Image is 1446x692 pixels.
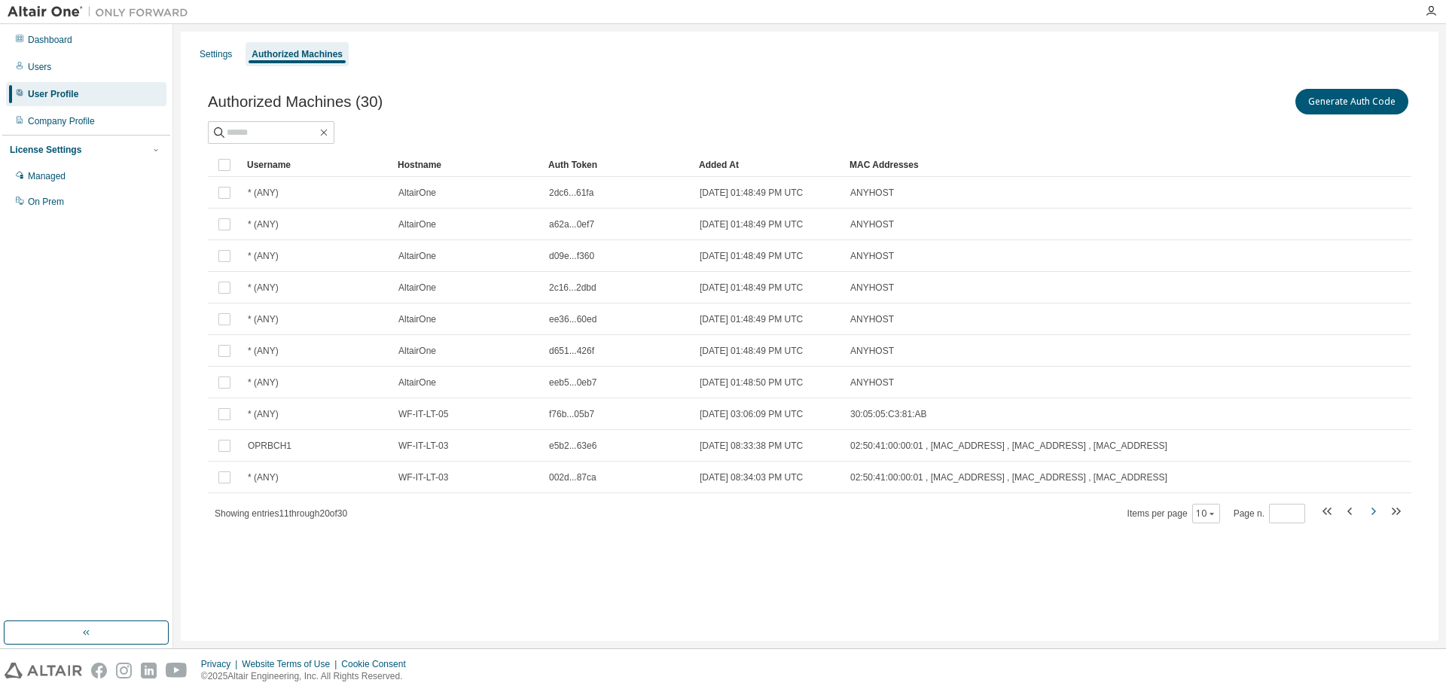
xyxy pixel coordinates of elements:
[398,218,436,230] span: AltairOne
[248,376,279,389] span: * (ANY)
[700,376,803,389] span: [DATE] 01:48:50 PM UTC
[850,282,894,294] span: ANYHOST
[1196,508,1216,520] button: 10
[850,345,894,357] span: ANYHOST
[248,408,279,420] span: * (ANY)
[28,61,51,73] div: Users
[208,93,383,111] span: Authorized Machines (30)
[248,471,279,483] span: * (ANY)
[398,345,436,357] span: AltairOne
[850,440,1167,452] span: 02:50:41:00:00:01 , [MAC_ADDRESS] , [MAC_ADDRESS] , [MAC_ADDRESS]
[247,153,386,177] div: Username
[850,218,894,230] span: ANYHOST
[700,408,803,420] span: [DATE] 03:06:09 PM UTC
[28,115,95,127] div: Company Profile
[166,663,188,678] img: youtube.svg
[850,408,926,420] span: 30:05:05:C3:81:AB
[91,663,107,678] img: facebook.svg
[548,153,687,177] div: Auth Token
[398,408,448,420] span: WF-IT-LT-05
[549,218,594,230] span: a62a...0ef7
[549,187,593,199] span: 2dc6...61fa
[549,313,596,325] span: ee36...60ed
[549,408,594,420] span: f76b...05b7
[850,471,1167,483] span: 02:50:41:00:00:01 , [MAC_ADDRESS] , [MAC_ADDRESS] , [MAC_ADDRESS]
[200,48,232,60] div: Settings
[28,88,78,100] div: User Profile
[398,153,536,177] div: Hostname
[398,440,448,452] span: WF-IT-LT-03
[398,250,436,262] span: AltairOne
[398,376,436,389] span: AltairOne
[549,440,596,452] span: e5b2...63e6
[700,313,803,325] span: [DATE] 01:48:49 PM UTC
[1295,89,1408,114] button: Generate Auth Code
[549,471,596,483] span: 002d...87ca
[549,250,594,262] span: d09e...f360
[28,196,64,208] div: On Prem
[8,5,196,20] img: Altair One
[700,218,803,230] span: [DATE] 01:48:49 PM UTC
[201,658,242,670] div: Privacy
[850,376,894,389] span: ANYHOST
[28,34,72,46] div: Dashboard
[248,440,291,452] span: OPRBCH1
[141,663,157,678] img: linkedin.svg
[700,187,803,199] span: [DATE] 01:48:49 PM UTC
[398,471,448,483] span: WF-IT-LT-03
[341,658,414,670] div: Cookie Consent
[248,345,279,357] span: * (ANY)
[699,153,837,177] div: Added At
[850,250,894,262] span: ANYHOST
[850,153,1253,177] div: MAC Addresses
[252,48,343,60] div: Authorized Machines
[700,345,803,357] span: [DATE] 01:48:49 PM UTC
[549,282,596,294] span: 2c16...2dbd
[248,282,279,294] span: * (ANY)
[201,670,415,683] p: © 2025 Altair Engineering, Inc. All Rights Reserved.
[549,345,594,357] span: d651...426f
[850,313,894,325] span: ANYHOST
[215,508,347,519] span: Showing entries 11 through 20 of 30
[248,187,279,199] span: * (ANY)
[5,663,82,678] img: altair_logo.svg
[398,313,436,325] span: AltairOne
[1234,504,1305,523] span: Page n.
[700,471,803,483] span: [DATE] 08:34:03 PM UTC
[398,282,436,294] span: AltairOne
[850,187,894,199] span: ANYHOST
[549,376,596,389] span: eeb5...0eb7
[28,170,66,182] div: Managed
[248,218,279,230] span: * (ANY)
[116,663,132,678] img: instagram.svg
[248,313,279,325] span: * (ANY)
[700,250,803,262] span: [DATE] 01:48:49 PM UTC
[398,187,436,199] span: AltairOne
[248,250,279,262] span: * (ANY)
[10,144,81,156] div: License Settings
[1127,504,1220,523] span: Items per page
[700,440,803,452] span: [DATE] 08:33:38 PM UTC
[700,282,803,294] span: [DATE] 01:48:49 PM UTC
[242,658,341,670] div: Website Terms of Use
